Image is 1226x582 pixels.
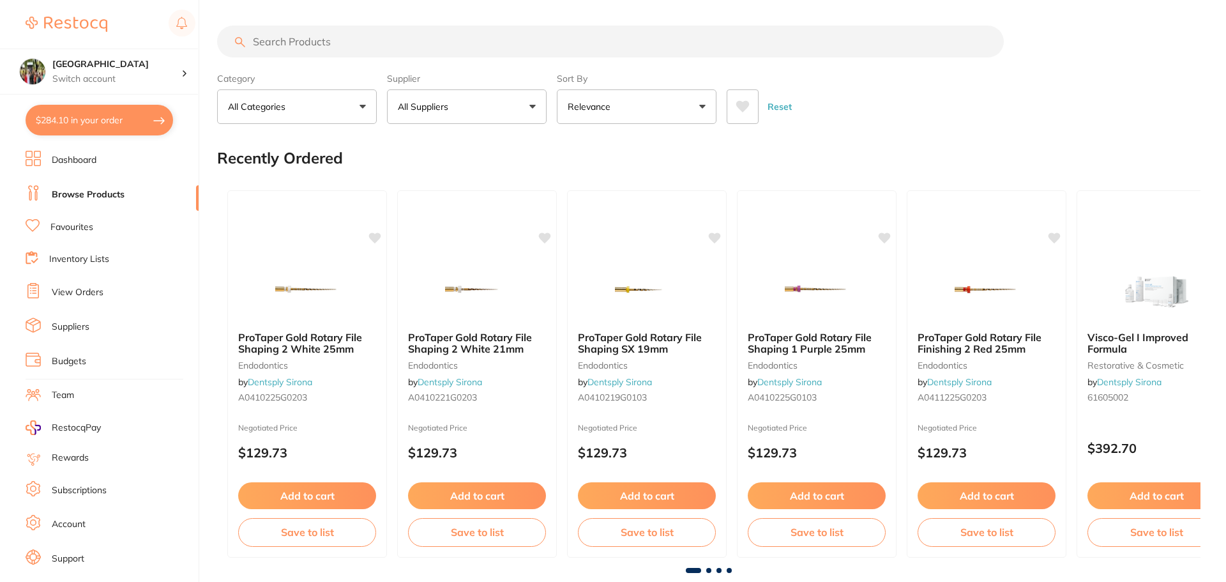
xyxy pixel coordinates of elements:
[918,376,992,388] span: by
[927,376,992,388] a: Dentsply Sirona
[52,553,84,565] a: Support
[748,445,886,460] p: $129.73
[748,376,822,388] span: by
[26,105,173,135] button: $284.10 in your order
[1087,441,1225,456] p: $392.70
[605,257,688,321] img: ProTaper Gold Rotary File Shaping SX 19mm
[217,89,377,124] button: All Categories
[26,17,107,32] img: Restocq Logo
[238,482,376,509] button: Add to cart
[26,10,107,39] a: Restocq Logo
[557,89,716,124] button: Relevance
[748,482,886,509] button: Add to cart
[1087,332,1225,355] b: Visco-Gel I Improved Formula
[52,154,96,167] a: Dashboard
[408,392,546,402] small: A0410221G0203
[1087,482,1225,509] button: Add to cart
[408,376,482,388] span: by
[408,332,546,355] b: ProTaper Gold Rotary File Shaping 2 White 21mm
[266,257,349,321] img: ProTaper Gold Rotary File Shaping 2 White 25mm
[757,376,822,388] a: Dentsply Sirona
[408,518,546,546] button: Save to list
[578,332,716,355] b: ProTaper Gold Rotary File Shaping SX 19mm
[435,257,518,321] img: ProTaper Gold Rotary File Shaping 2 White 21mm
[1087,360,1225,371] small: restorative & cosmetic
[748,332,886,355] b: ProTaper Gold Rotary File Shaping 1 Purple 25mm
[918,332,1056,355] b: ProTaper Gold Rotary File Finishing 2 Red 25mm
[238,424,376,433] small: Negotiated Price
[918,445,1056,460] p: $129.73
[408,360,546,371] small: endodontics
[238,332,376,355] b: ProTaper Gold Rotary File Shaping 2 White 25mm
[52,321,89,333] a: Suppliers
[387,89,547,124] button: All Suppliers
[52,355,86,368] a: Budgets
[578,376,652,388] span: by
[217,149,343,167] h2: Recently Ordered
[1087,392,1225,402] small: 61605002
[52,422,101,434] span: RestocqPay
[26,420,101,435] a: RestocqPay
[248,376,312,388] a: Dentsply Sirona
[918,482,1056,509] button: Add to cart
[52,58,181,71] h4: Wanneroo Dental Centre
[52,484,107,497] a: Subscriptions
[764,89,796,124] button: Reset
[918,360,1056,371] small: endodontics
[217,26,1004,57] input: Search Products
[238,392,376,402] small: A0410225G0203
[578,445,716,460] p: $129.73
[52,452,89,464] a: Rewards
[217,73,377,84] label: Category
[748,424,886,433] small: Negotiated Price
[238,360,376,371] small: endodontics
[945,257,1028,321] img: ProTaper Gold Rotary File Finishing 2 Red 25mm
[587,376,652,388] a: Dentsply Sirona
[918,392,1056,402] small: A0411225G0203
[1087,518,1225,546] button: Save to list
[228,100,291,113] p: All Categories
[578,482,716,509] button: Add to cart
[418,376,482,388] a: Dentsply Sirona
[408,424,546,433] small: Negotiated Price
[52,188,125,201] a: Browse Products
[568,100,616,113] p: Relevance
[748,392,886,402] small: A0410225G0103
[408,482,546,509] button: Add to cart
[578,424,716,433] small: Negotiated Price
[49,253,109,266] a: Inventory Lists
[20,59,45,84] img: Wanneroo Dental Centre
[238,518,376,546] button: Save to list
[748,518,886,546] button: Save to list
[52,389,74,402] a: Team
[1115,257,1198,321] img: Visco-Gel I Improved Formula
[918,518,1056,546] button: Save to list
[775,257,858,321] img: ProTaper Gold Rotary File Shaping 1 Purple 25mm
[1097,376,1162,388] a: Dentsply Sirona
[387,73,547,84] label: Supplier
[748,360,886,371] small: endodontics
[238,376,312,388] span: by
[557,73,716,84] label: Sort By
[52,286,103,299] a: View Orders
[578,392,716,402] small: A0410219G0103
[398,100,453,113] p: All Suppliers
[238,445,376,460] p: $129.73
[408,445,546,460] p: $129.73
[578,360,716,371] small: endodontics
[26,420,41,435] img: RestocqPay
[578,518,716,546] button: Save to list
[52,73,181,86] p: Switch account
[918,424,1056,433] small: Negotiated Price
[1087,376,1162,388] span: by
[52,518,86,531] a: Account
[50,221,93,234] a: Favourites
